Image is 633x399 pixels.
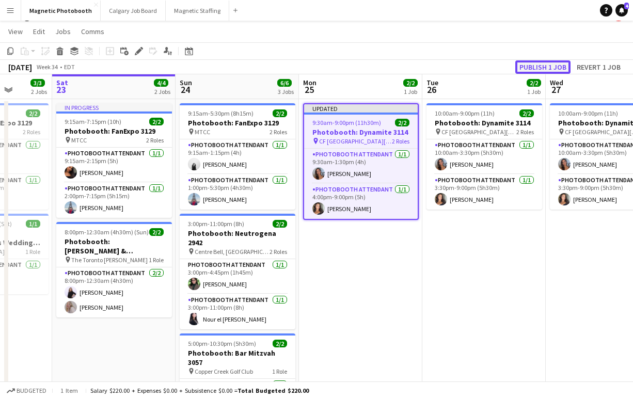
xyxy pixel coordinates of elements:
[56,267,172,317] app-card-role: Photobooth Attendant2/28:00pm-12:30am (4h30m)[PERSON_NAME][PERSON_NAME]
[312,119,381,126] span: 9:30am-9:00pm (11h30m)
[624,3,629,9] span: 4
[548,84,563,95] span: 27
[51,25,75,38] a: Jobs
[154,79,168,87] span: 4/4
[550,78,563,87] span: Wed
[188,109,254,117] span: 9:15am-5:30pm (8h15m)
[273,220,287,228] span: 2/2
[64,63,75,71] div: EDT
[56,183,172,218] app-card-role: Photobooth Attendant1/12:00pm-7:15pm (5h15m)[PERSON_NAME]
[56,78,68,87] span: Sat
[304,127,418,137] h3: Photobooth: Dynamite 3114
[34,63,60,71] span: Week 34
[26,109,40,117] span: 2/2
[31,88,47,95] div: 2 Jobs
[101,1,166,21] button: Calgary Job Board
[304,184,418,219] app-card-role: Photobooth Attendant1/14:00pm-9:00pm (5h)[PERSON_NAME]
[392,137,409,145] span: 2 Roles
[5,385,48,396] button: Budgeted
[17,387,46,394] span: Budgeted
[425,84,438,95] span: 26
[30,79,45,87] span: 3/3
[8,62,32,72] div: [DATE]
[25,248,40,256] span: 1 Role
[188,220,244,228] span: 3:00pm-11:00pm (8h)
[180,174,295,210] app-card-role: Photobooth Attendant1/11:00pm-5:30pm (4h30m)[PERSON_NAME]
[57,387,82,394] span: 1 item
[426,103,542,210] app-job-card: 10:00am-9:00pm (11h)2/2Photobooth: Dynamite 3114 CF [GEOGRAPHIC_DATA][PERSON_NAME]2 RolesPhotoboo...
[527,79,541,87] span: 2/2
[180,139,295,174] app-card-role: Photobooth Attendant1/19:15am-1:15pm (4h)[PERSON_NAME]
[519,109,534,117] span: 2/2
[319,137,392,145] span: CF [GEOGRAPHIC_DATA][PERSON_NAME]
[90,387,309,394] div: Salary $220.00 + Expenses $0.00 + Subsistence $0.00 =
[56,148,172,183] app-card-role: Photobooth Attendant1/19:15am-2:15pm (5h)[PERSON_NAME]
[8,27,23,36] span: View
[26,220,40,228] span: 1/1
[4,25,27,38] a: View
[71,136,87,144] span: MTCC
[33,27,45,36] span: Edit
[273,340,287,347] span: 2/2
[304,149,418,184] app-card-role: Photobooth Attendant1/19:30am-1:30pm (4h)[PERSON_NAME]
[302,84,316,95] span: 25
[23,128,40,136] span: 2 Roles
[573,60,625,74] button: Revert 1 job
[272,368,287,375] span: 1 Role
[188,340,256,347] span: 5:00pm-10:30pm (5h30m)
[71,256,148,264] span: The Toronto [PERSON_NAME]
[527,88,541,95] div: 1 Job
[395,119,409,126] span: 2/2
[180,78,192,87] span: Sun
[180,229,295,247] h3: Photobooth: Neutrogena 2942
[56,222,172,317] app-job-card: 8:00pm-12:30am (4h30m) (Sun)2/2Photobooth: [PERSON_NAME] & [PERSON_NAME]'s Wedding 2955 The Toron...
[55,27,71,36] span: Jobs
[615,4,628,17] a: 4
[55,84,68,95] span: 23
[516,128,534,136] span: 2 Roles
[426,139,542,174] app-card-role: Photobooth Attendant1/110:00am-3:30pm (5h30m)[PERSON_NAME]
[180,214,295,329] app-job-card: 3:00pm-11:00pm (8h)2/2Photobooth: Neutrogena 2942 Centre Bell, [GEOGRAPHIC_DATA]2 RolesPhotobooth...
[29,25,49,38] a: Edit
[515,60,571,74] button: Publish 1 job
[178,84,192,95] span: 24
[65,228,149,236] span: 8:00pm-12:30am (4h30m) (Sun)
[403,79,418,87] span: 2/2
[270,128,287,136] span: 2 Roles
[426,78,438,87] span: Tue
[426,174,542,210] app-card-role: Photobooth Attendant1/13:30pm-9:00pm (5h30m)[PERSON_NAME]
[56,126,172,136] h3: Photobooth: FanExpo 3129
[56,103,172,218] app-job-card: In progress9:15am-7:15pm (10h)2/2Photobooth: FanExpo 3129 MTCC2 RolesPhotobooth Attendant1/19:15a...
[180,348,295,367] h3: Photobooth: Bar Mitzvah 3057
[278,88,294,95] div: 3 Jobs
[21,1,101,21] button: Magnetic Photobooth
[426,118,542,127] h3: Photobooth: Dynamite 3114
[277,79,292,87] span: 6/6
[149,118,164,125] span: 2/2
[149,228,164,236] span: 2/2
[56,237,172,256] h3: Photobooth: [PERSON_NAME] & [PERSON_NAME]'s Wedding 2955
[180,259,295,294] app-card-role: Photobooth Attendant1/13:00pm-4:45pm (1h45m)[PERSON_NAME]
[77,25,108,38] a: Comms
[303,78,316,87] span: Mon
[56,103,172,111] div: In progress
[303,103,419,220] app-job-card: Updated9:30am-9:00pm (11h30m)2/2Photobooth: Dynamite 3114 CF [GEOGRAPHIC_DATA][PERSON_NAME]2 Role...
[180,118,295,127] h3: Photobooth: FanExpo 3129
[238,387,309,394] span: Total Budgeted $220.00
[195,368,253,375] span: Copper Creek Golf Club
[435,109,495,117] span: 10:00am-9:00pm (11h)
[270,248,287,256] span: 2 Roles
[441,128,516,136] span: CF [GEOGRAPHIC_DATA][PERSON_NAME]
[180,103,295,210] app-job-card: 9:15am-5:30pm (8h15m)2/2Photobooth: FanExpo 3129 MTCC2 RolesPhotobooth Attendant1/19:15am-1:15pm ...
[149,256,164,264] span: 1 Role
[273,109,287,117] span: 2/2
[166,1,229,21] button: Magnetic Staffing
[195,128,210,136] span: MTCC
[404,88,417,95] div: 1 Job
